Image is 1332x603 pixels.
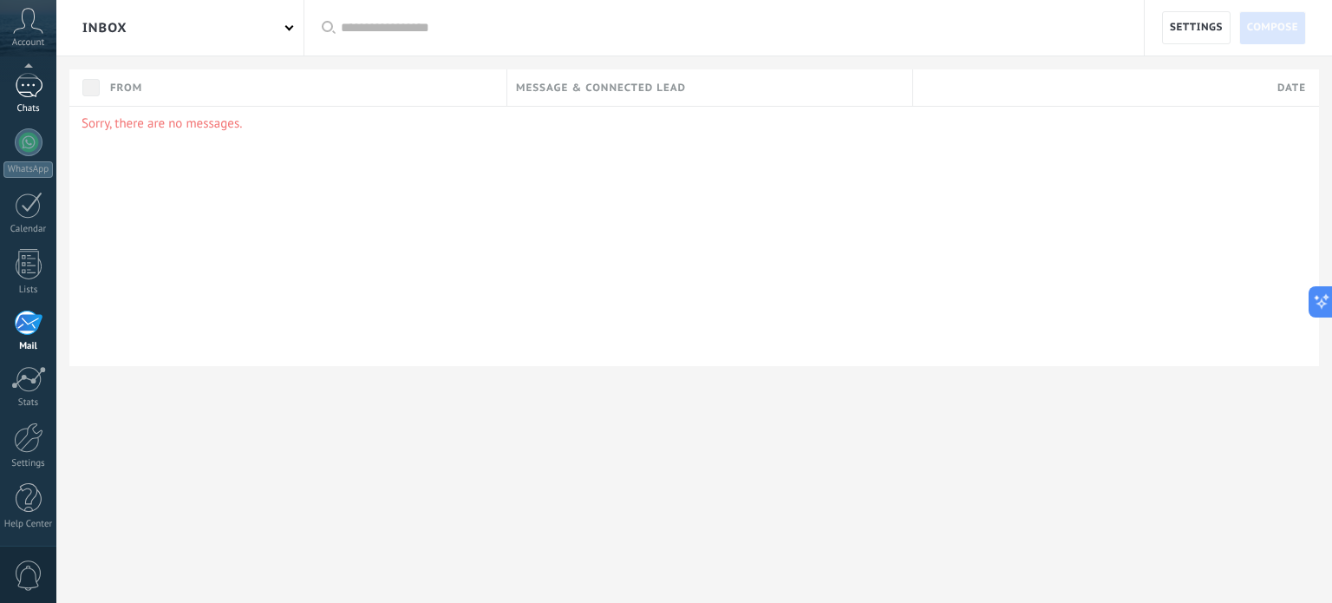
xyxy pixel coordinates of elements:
[1247,12,1298,43] span: Compose
[3,161,53,178] div: WhatsApp
[1170,12,1223,43] span: Settings
[1277,80,1306,96] span: Date
[3,285,54,296] div: Lists
[3,341,54,352] div: Mail
[3,519,54,530] div: Help Center
[12,37,44,49] span: Account
[110,80,142,96] span: From
[3,397,54,409] div: Stats
[3,224,54,235] div: Calendar
[1239,11,1306,44] a: Compose
[3,103,54,115] div: Chats
[82,115,1307,132] p: Sorry, there are no messages.
[1162,11,1231,44] a: Settings
[3,458,54,469] div: Settings
[516,80,686,96] span: Message & connected lead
